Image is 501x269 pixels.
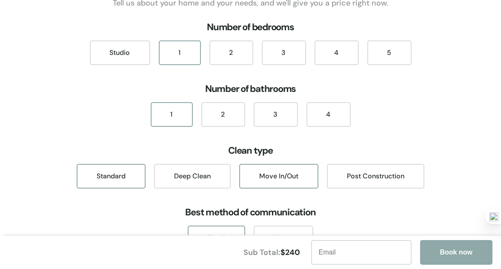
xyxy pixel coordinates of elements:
div: Studio [90,40,150,65]
div: 1 [151,102,193,127]
button: Book now [420,240,492,265]
div: 2 [201,102,245,127]
div: Move In/Out [239,164,318,189]
div: 2 [209,40,253,65]
div: 1 [159,40,201,65]
div: 4 [306,102,351,127]
div: Post Construction [327,164,424,189]
div: 3 [262,40,306,65]
div: Email [188,226,245,250]
span: $ 240 [281,247,300,258]
div: 5 [367,40,412,65]
input: Email [311,240,412,265]
div: Phone [254,226,313,250]
div: Deep Clean [154,164,231,189]
div: Sub Total: [243,247,307,258]
img: one_i.png [490,212,498,221]
div: Standard [77,164,146,189]
div: 3 [254,102,298,127]
div: 4 [315,40,359,65]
